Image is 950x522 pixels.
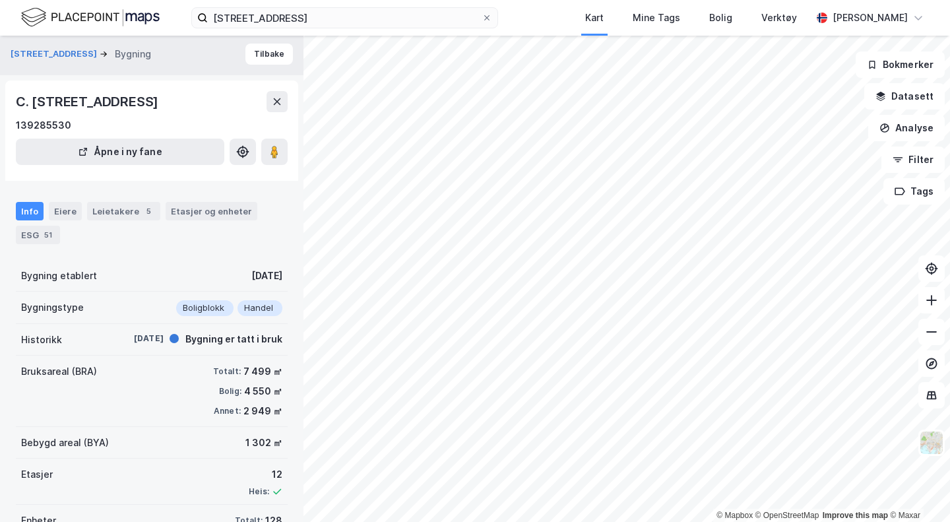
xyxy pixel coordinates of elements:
[21,467,53,482] div: Etasjer
[864,83,945,110] button: Datasett
[833,10,908,26] div: [PERSON_NAME]
[185,331,282,347] div: Bygning er tatt i bruk
[219,386,241,397] div: Bolig:
[49,202,82,220] div: Eiere
[213,366,241,377] div: Totalt:
[171,205,252,217] div: Etasjer og enheter
[21,300,84,315] div: Bygningstype
[709,10,732,26] div: Bolig
[21,268,97,284] div: Bygning etablert
[142,205,155,218] div: 5
[755,511,819,520] a: OpenStreetMap
[16,117,71,133] div: 139285530
[761,10,797,26] div: Verktøy
[243,364,282,379] div: 7 499 ㎡
[115,46,151,62] div: Bygning
[881,147,945,173] button: Filter
[208,8,482,28] input: Søk på adresse, matrikkel, gårdeiere, leietakere eller personer
[244,383,282,399] div: 4 550 ㎡
[884,459,950,522] iframe: Chat Widget
[856,51,945,78] button: Bokmerker
[868,115,945,141] button: Analyse
[823,511,888,520] a: Improve this map
[16,202,44,220] div: Info
[42,228,55,242] div: 51
[716,511,753,520] a: Mapbox
[243,403,282,419] div: 2 949 ㎡
[111,333,164,344] div: [DATE]
[249,486,269,497] div: Heis:
[633,10,680,26] div: Mine Tags
[919,430,944,455] img: Z
[21,435,109,451] div: Bebygd areal (BYA)
[11,48,100,61] button: [STREET_ADDRESS]
[21,364,97,379] div: Bruksareal (BRA)
[249,467,282,482] div: 12
[21,332,62,348] div: Historikk
[245,435,282,451] div: 1 302 ㎡
[16,91,161,112] div: C. [STREET_ADDRESS]
[245,44,293,65] button: Tilbake
[251,268,282,284] div: [DATE]
[16,226,60,244] div: ESG
[585,10,604,26] div: Kart
[884,459,950,522] div: Kontrollprogram for chat
[214,406,241,416] div: Annet:
[21,6,160,29] img: logo.f888ab2527a4732fd821a326f86c7f29.svg
[16,139,224,165] button: Åpne i ny fane
[87,202,160,220] div: Leietakere
[883,178,945,205] button: Tags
